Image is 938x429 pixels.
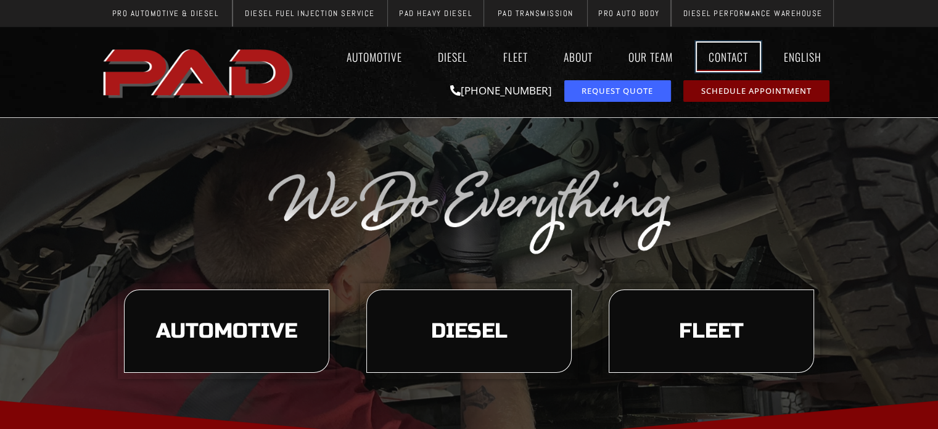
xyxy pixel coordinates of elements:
[366,289,572,373] a: learn more about our diesel services
[683,80,829,102] a: schedule repair or service appointment
[492,43,540,71] a: Fleet
[156,321,297,342] span: Automotive
[299,43,839,71] nav: Menu
[430,321,507,342] span: Diesel
[99,39,299,106] a: pro automotive and diesel home page
[426,43,479,71] a: Diesel
[399,9,472,17] span: PAD Heavy Diesel
[552,43,604,71] a: About
[609,289,814,373] a: learn more about our fleet services
[335,43,414,71] a: Automotive
[245,9,375,17] span: Diesel Fuel Injection Service
[582,87,653,95] span: Request Quote
[683,9,822,17] span: Diesel Performance Warehouse
[617,43,685,71] a: Our Team
[124,289,329,373] a: learn more about our automotive services
[112,9,219,17] span: Pro Automotive & Diesel
[99,39,299,106] img: The image shows the word "PAD" in bold, red, uppercase letters with a slight shadow effect.
[701,87,812,95] span: Schedule Appointment
[266,164,673,256] img: The image displays the phrase "We Do Everything" in a silver, cursive font on a transparent backg...
[697,43,760,71] a: Contact
[772,43,839,71] a: English
[598,9,660,17] span: Pro Auto Body
[564,80,671,102] a: request a service or repair quote
[498,9,574,17] span: PAD Transmission
[450,83,552,98] a: [PHONE_NUMBER]
[679,321,744,342] span: Fleet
